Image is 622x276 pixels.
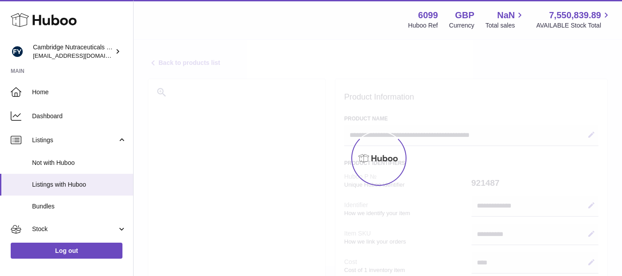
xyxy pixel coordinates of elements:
a: NaN Total sales [485,9,525,30]
strong: 6099 [418,9,438,21]
div: Cambridge Nutraceuticals Ltd [33,43,113,60]
span: Total sales [485,21,525,30]
span: Stock [32,225,117,233]
strong: GBP [455,9,474,21]
span: Listings with Huboo [32,180,126,189]
span: 7,550,839.89 [549,9,601,21]
span: Not with Huboo [32,159,126,167]
span: Bundles [32,202,126,211]
img: internalAdmin-6099@internal.huboo.com [11,45,24,58]
span: NaN [497,9,515,21]
div: Currency [449,21,475,30]
div: Huboo Ref [408,21,438,30]
span: Home [32,88,126,96]
a: 7,550,839.89 AVAILABLE Stock Total [536,9,611,30]
span: Listings [32,136,117,144]
span: AVAILABLE Stock Total [536,21,611,30]
a: Log out [11,243,122,259]
span: [EMAIL_ADDRESS][DOMAIN_NAME] [33,52,131,59]
span: Dashboard [32,112,126,120]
